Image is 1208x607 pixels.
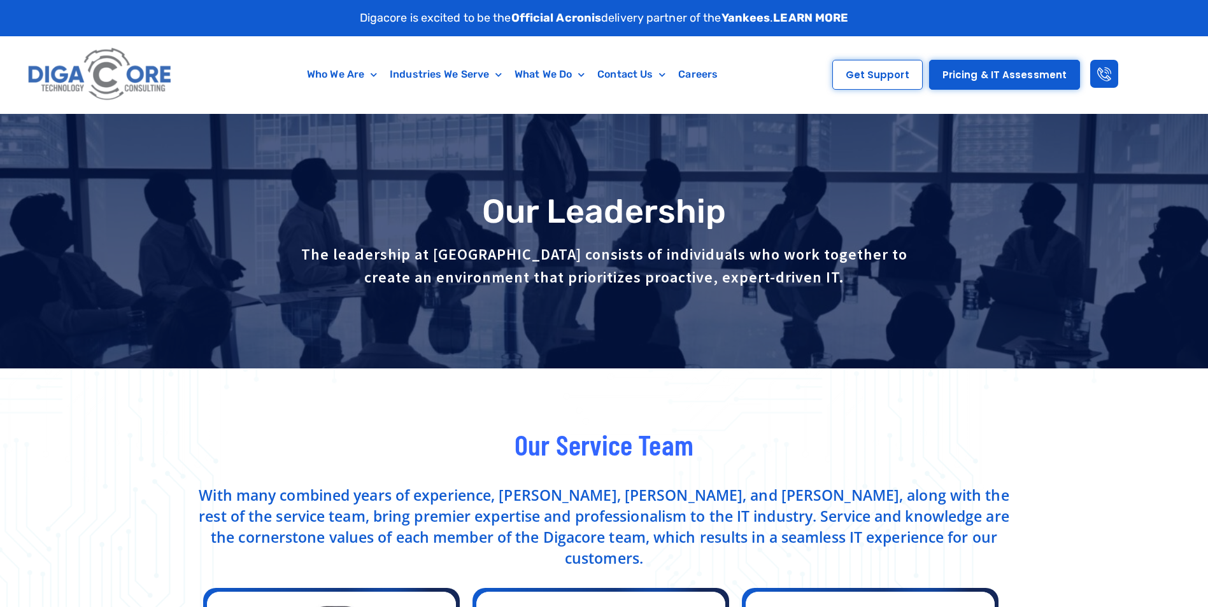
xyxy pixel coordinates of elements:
a: Who We Are [301,60,383,89]
a: Contact Us [591,60,672,89]
span: Pricing & IT Assessment [942,70,1067,80]
a: Careers [672,60,724,89]
img: Digacore logo 1 [24,43,176,107]
a: Get Support [832,60,923,90]
strong: Yankees [721,11,771,25]
strong: Official Acronis [511,11,602,25]
a: What We Do [508,60,591,89]
p: The leadership at [GEOGRAPHIC_DATA] consists of individuals who work together to create an enviro... [299,243,910,289]
h1: Our Leadership [197,193,1012,230]
p: With many combined years of experience, [PERSON_NAME], [PERSON_NAME], and [PERSON_NAME], along wi... [197,485,1012,569]
a: Industries We Serve [383,60,508,89]
a: Pricing & IT Assessment [929,60,1080,90]
p: Digacore is excited to be the delivery partner of the . [360,10,849,27]
a: LEARN MORE [773,11,848,25]
span: Get Support [846,70,909,80]
span: Our Service Team [515,427,693,461]
nav: Menu [238,60,787,89]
